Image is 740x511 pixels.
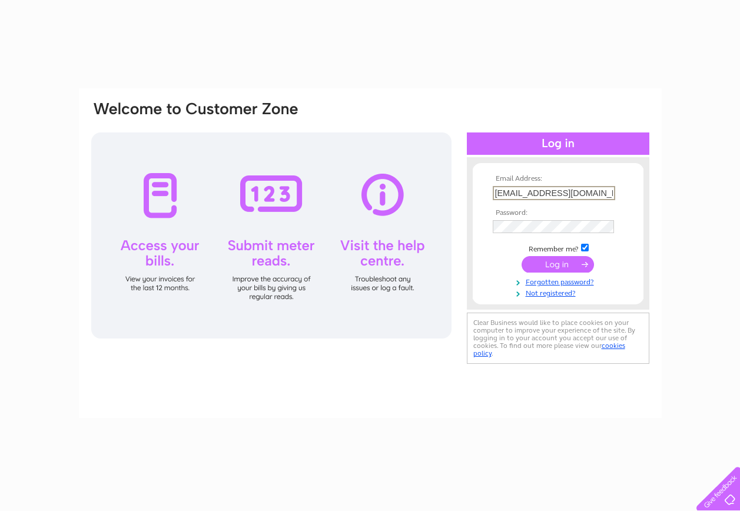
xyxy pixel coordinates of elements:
[493,287,626,298] a: Not registered?
[522,256,594,273] input: Submit
[490,175,626,183] th: Email Address:
[490,242,626,254] td: Remember me?
[490,209,626,217] th: Password:
[493,276,626,287] a: Forgotten password?
[467,313,649,364] div: Clear Business would like to place cookies on your computer to improve your experience of the sit...
[473,341,625,357] a: cookies policy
